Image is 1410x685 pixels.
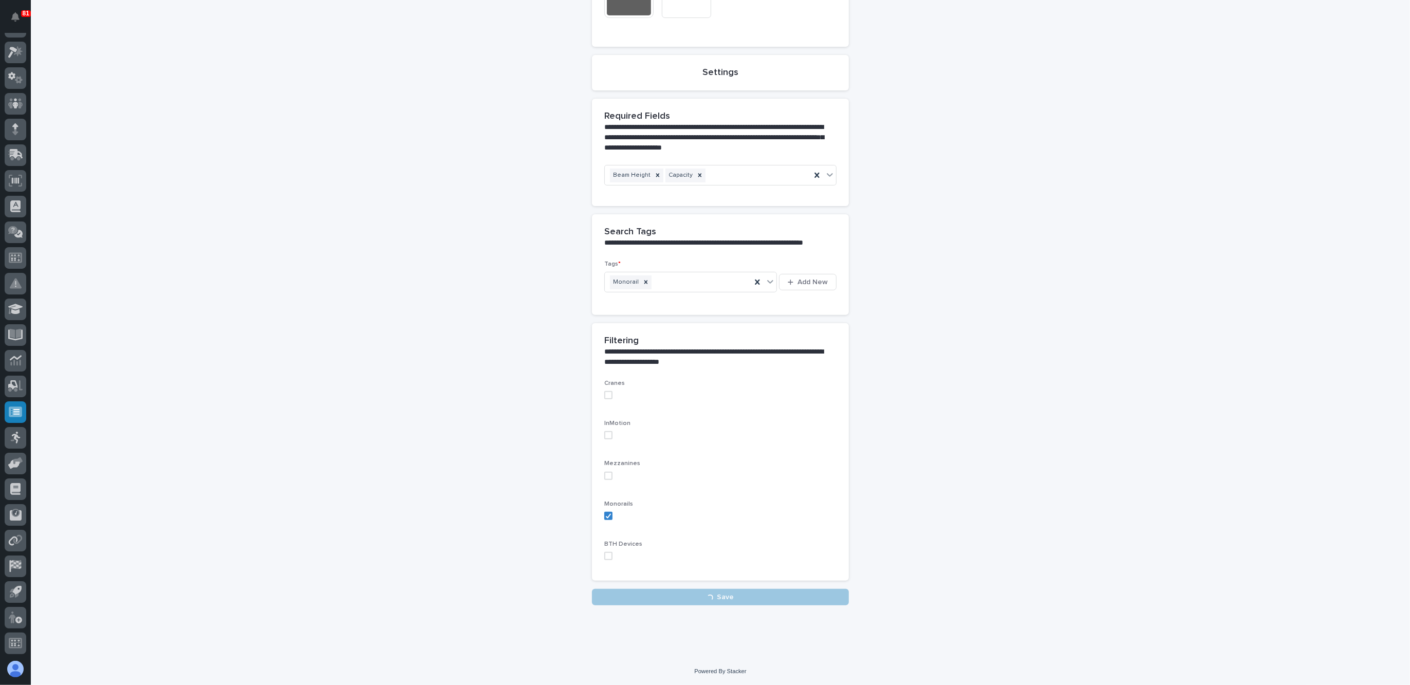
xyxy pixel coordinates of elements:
button: Save [592,589,849,605]
div: Monorail [610,275,640,289]
h2: Required Fields [604,111,670,122]
a: Powered By Stacker [694,668,746,674]
h2: Search Tags [604,227,656,238]
span: Add New [797,277,828,287]
span: BTH Devices [604,541,642,547]
p: 81 [23,10,29,17]
span: Monorails [604,501,633,507]
button: users-avatar [5,658,26,680]
span: Cranes [604,380,625,386]
div: Capacity [665,169,694,182]
span: Save [717,593,734,602]
h2: Filtering [604,336,639,347]
span: InMotion [604,420,630,427]
h2: Settings [702,67,738,79]
span: Tags [604,261,621,267]
div: Notifications81 [13,12,26,29]
div: Beam Height [610,169,652,182]
button: Add New [779,274,837,290]
button: Notifications [5,6,26,28]
span: Mezzanines [604,460,640,467]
